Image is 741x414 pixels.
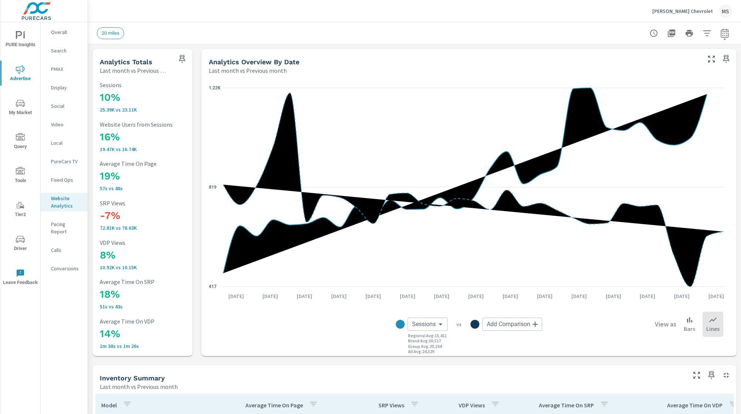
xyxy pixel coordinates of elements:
[100,66,170,75] p: Last month vs Previous month
[51,65,82,73] p: PMAX
[691,369,703,381] button: Make Fullscreen
[326,292,352,300] p: [DATE]
[51,121,82,128] p: Video
[429,292,455,300] p: [DATE]
[378,401,404,409] p: SRP Views
[100,328,197,340] h3: 14%
[51,158,82,165] p: PureCars TV
[51,102,82,110] p: Social
[100,249,197,261] h3: 8%
[51,220,82,235] p: Pacing Report
[664,26,679,41] button: "Export Report to PDF"
[3,201,38,219] span: Tier2
[100,288,197,301] h3: 18%
[41,119,88,130] div: Video
[41,45,88,56] div: Search
[51,265,82,272] p: Conversions
[100,131,197,143] h3: 16%
[669,292,695,300] p: [DATE]
[655,321,676,328] h6: View as
[717,26,732,41] button: Select Date Range
[257,292,283,300] p: [DATE]
[41,219,88,237] div: Pacing Report
[635,292,660,300] p: [DATE]
[100,170,197,182] h3: 19%
[209,185,217,190] text: 819
[209,85,221,90] text: 1.22K
[41,27,88,38] div: Overall
[395,292,421,300] p: [DATE]
[0,22,40,294] div: nav menu
[720,53,732,65] span: Save this to your personalized report
[101,401,117,409] p: Model
[463,292,489,300] p: [DATE]
[566,292,592,300] p: [DATE]
[532,292,558,300] p: [DATE]
[703,292,729,300] p: [DATE]
[408,338,441,343] p: Brand Avg : 30,517
[100,225,197,231] p: 72,811 vs 78,629
[100,160,197,167] p: Average Time On Page
[51,139,82,147] p: Local
[652,8,713,14] p: [PERSON_NAME] Chevrolet
[100,374,165,382] h5: Inventory Summary
[706,369,717,381] span: Save this to your personalized report
[539,401,594,409] p: Average Time On SRP
[100,107,197,113] p: 25.39K vs 23.11K
[100,264,197,270] p: 10,917 vs 10,146
[3,99,38,117] span: My Market
[97,30,124,36] span: 20 miles
[408,318,448,331] div: Sessions
[100,200,197,206] p: SRP Views
[100,278,197,285] p: Average Time On SRP
[487,321,530,328] span: Add Comparison
[100,343,197,349] p: 1m 38s vs 1m 26s
[706,324,720,333] p: Lines
[51,84,82,91] p: Display
[100,382,178,391] p: Last month vs Previous month
[3,235,38,253] span: Driver
[3,31,38,49] span: PURE Insights
[100,146,197,152] p: 19,472 vs 16,743
[51,195,82,209] p: Website Analytics
[41,174,88,185] div: Fixed Ops
[41,156,88,167] div: PureCars TV
[682,26,697,41] button: Print Report
[601,292,626,300] p: [DATE]
[100,318,197,325] p: Average Time On VDP
[459,401,485,409] p: VDP Views
[700,26,714,41] button: Apply Filters
[209,284,217,289] text: 417
[41,193,88,211] div: Website Analytics
[408,349,434,354] p: All Avg : 24,329
[100,58,152,66] h5: Analytics Totals
[3,269,38,287] span: Leave Feedback
[720,369,732,381] button: Minimize Widget
[51,176,82,184] p: Fixed Ops
[497,292,523,300] p: [DATE]
[3,133,38,151] span: Query
[448,321,470,328] p: vs
[223,292,249,300] p: [DATE]
[719,4,732,18] div: MS
[51,246,82,254] p: Calls
[41,64,88,75] div: PMAX
[412,321,436,328] span: Sessions
[209,66,287,75] p: Last month vs Previous month
[41,100,88,112] div: Social
[41,137,88,148] div: Local
[176,53,188,65] span: Save this to your personalized report
[706,53,717,65] button: Make Fullscreen
[51,47,82,54] p: Search
[3,65,38,83] span: Advertise
[408,333,447,338] p: Regional Avg : 15,411
[667,401,723,409] p: Average Time On VDP
[100,82,197,88] p: Sessions
[51,28,82,36] p: Overall
[100,121,197,128] p: Website Users from Sessions
[360,292,386,300] p: [DATE]
[482,318,542,331] div: Add Comparison
[100,185,197,191] p: 57s vs 48s
[209,58,299,66] h5: Analytics Overview By Date
[292,292,317,300] p: [DATE]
